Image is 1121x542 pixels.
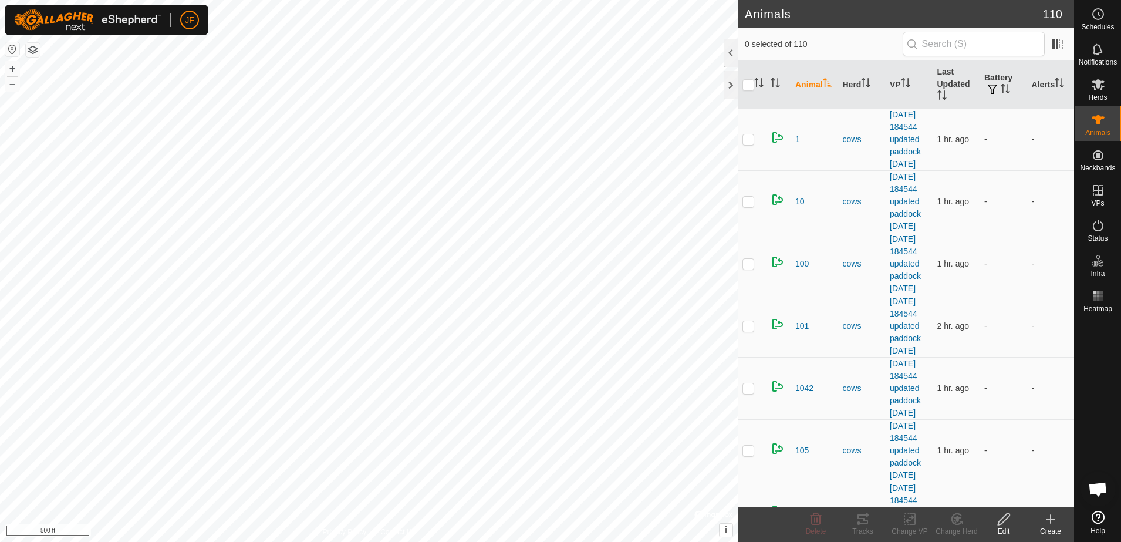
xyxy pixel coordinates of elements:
span: Animals [1085,129,1110,136]
td: - [980,233,1027,295]
a: [DATE] 184544 updated paddock [DATE] [890,234,921,293]
img: returning on [771,193,785,207]
input: Search (S) [903,32,1045,56]
span: Notifications [1079,59,1117,66]
span: Status [1088,235,1108,242]
p-sorticon: Activate to sort [937,92,947,102]
span: Help [1090,527,1105,534]
td: - [1027,419,1075,482]
img: returning on [771,317,785,331]
div: Edit [980,526,1027,537]
td: - [1027,170,1075,233]
th: VP [885,61,933,109]
a: [DATE] 184544 updated paddock [DATE] [890,421,921,480]
th: Last Updated [933,61,980,109]
img: returning on [771,442,785,456]
span: Aug 29, 2025, 6:07 PM [937,259,970,268]
span: Schedules [1081,23,1114,31]
td: - [980,170,1027,233]
p-sorticon: Activate to sort [861,80,870,89]
p-sorticon: Activate to sort [754,80,764,89]
a: [DATE] 184544 updated paddock [DATE] [890,483,921,542]
span: 0 selected of 110 [745,38,903,51]
p-sorticon: Activate to sort [1001,86,1010,95]
td: - [1027,108,1075,170]
td: - [980,295,1027,357]
span: i [725,525,727,535]
td: - [1027,295,1075,357]
div: Create [1027,526,1074,537]
a: Contact Us [380,527,415,537]
div: cows [843,133,881,146]
div: cows [843,196,881,208]
td: - [980,419,1027,482]
button: i [720,524,732,537]
button: – [5,77,19,91]
button: + [5,62,19,76]
th: Battery [980,61,1027,109]
a: [DATE] 184544 updated paddock [DATE] [890,359,921,418]
a: Open chat [1081,472,1116,507]
img: returning on [771,379,785,393]
span: Herds [1088,94,1107,101]
span: 1 [795,133,800,146]
div: cows [843,320,881,332]
a: [DATE] 184544 updated paddock [DATE] [890,172,921,231]
p-sorticon: Activate to sort [771,80,780,89]
th: Alerts [1027,61,1075,109]
span: 1042 [795,382,813,395]
span: Aug 29, 2025, 6:06 PM [937,446,970,455]
span: 105 [795,445,809,457]
p-sorticon: Activate to sort [1055,80,1064,89]
p-sorticon: Activate to sort [901,80,910,89]
a: [DATE] 184544 updated paddock [DATE] [890,297,921,355]
button: Reset Map [5,42,19,56]
span: Aug 29, 2025, 5:52 PM [937,134,970,144]
img: returning on [771,255,785,269]
span: Delete [806,527,826,536]
span: 101 [795,320,809,332]
td: - [980,108,1027,170]
td: - [980,357,1027,419]
span: Infra [1090,270,1105,277]
div: cows [843,445,881,457]
div: cows [843,258,881,270]
a: [DATE] 184544 updated paddock [DATE] [890,110,921,169]
th: Animal [791,61,838,109]
div: Change VP [886,526,933,537]
span: Aug 29, 2025, 5:36 PM [937,321,970,331]
span: Heatmap [1083,305,1112,312]
div: cows [843,382,881,395]
a: Help [1075,506,1121,539]
span: Aug 29, 2025, 6:07 PM [937,383,970,393]
div: Tracks [839,526,886,537]
span: 100 [795,258,809,270]
h2: Animals [745,7,1043,21]
span: 110 [1043,5,1062,23]
span: Aug 29, 2025, 6:06 PM [937,197,970,206]
span: JF [185,14,194,26]
a: Privacy Policy [322,527,366,537]
span: 10 [795,196,805,208]
td: - [1027,357,1075,419]
img: Gallagher Logo [14,9,161,31]
img: returning on [771,504,785,518]
img: returning on [771,130,785,144]
th: Herd [838,61,886,109]
span: VPs [1091,200,1104,207]
button: Map Layers [26,43,40,57]
p-sorticon: Activate to sort [823,80,832,89]
span: Neckbands [1080,164,1115,171]
div: Change Herd [933,526,980,537]
td: - [1027,233,1075,295]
